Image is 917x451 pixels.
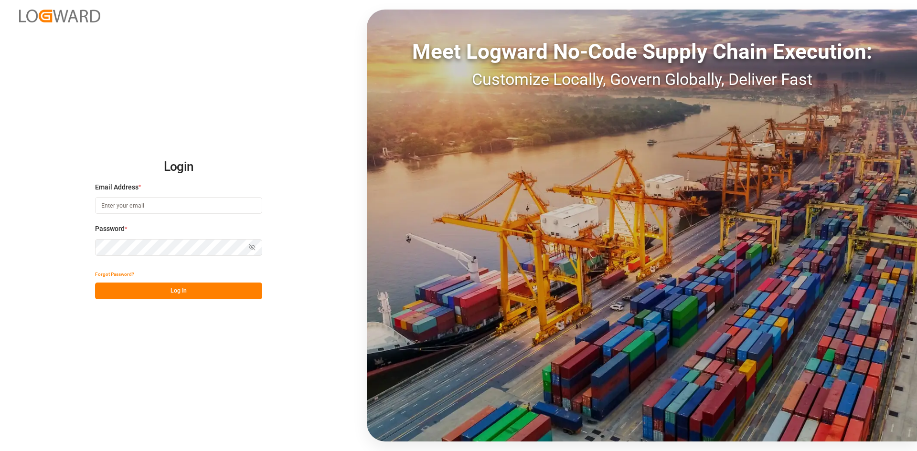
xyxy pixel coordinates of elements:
[95,182,139,192] span: Email Address
[367,67,917,92] div: Customize Locally, Govern Globally, Deliver Fast
[95,283,262,299] button: Log In
[95,197,262,214] input: Enter your email
[95,266,134,283] button: Forgot Password?
[19,10,100,22] img: Logward_new_orange.png
[95,152,262,182] h2: Login
[367,36,917,67] div: Meet Logward No-Code Supply Chain Execution:
[95,224,125,234] span: Password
